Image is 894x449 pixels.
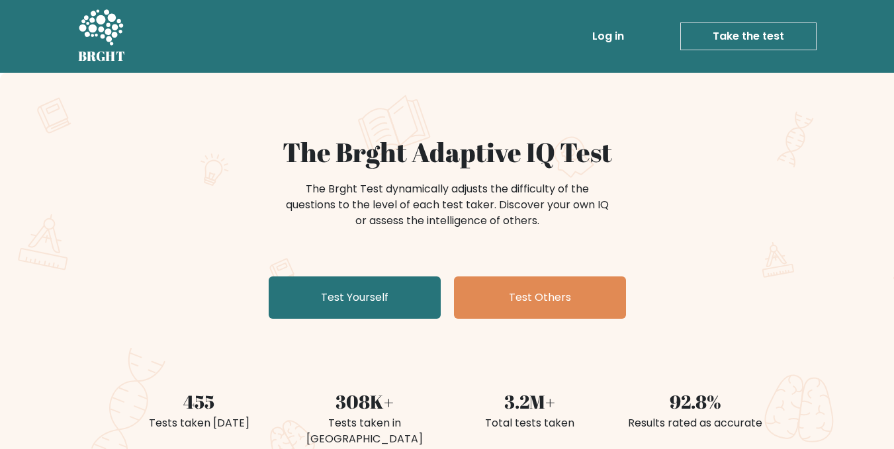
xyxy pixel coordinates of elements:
div: 92.8% [621,388,770,415]
a: Log in [587,23,629,50]
div: Total tests taken [455,415,605,431]
h5: BRGHT [78,48,126,64]
a: Test Others [454,276,626,319]
div: Tests taken [DATE] [124,415,274,431]
div: Results rated as accurate [621,415,770,431]
div: 308K+ [290,388,439,415]
div: The Brght Test dynamically adjusts the difficulty of the questions to the level of each test take... [282,181,613,229]
h1: The Brght Adaptive IQ Test [124,136,770,168]
div: 3.2M+ [455,388,605,415]
a: BRGHT [78,5,126,67]
a: Take the test [680,22,817,50]
div: Tests taken in [GEOGRAPHIC_DATA] [290,415,439,447]
a: Test Yourself [269,276,441,319]
div: 455 [124,388,274,415]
